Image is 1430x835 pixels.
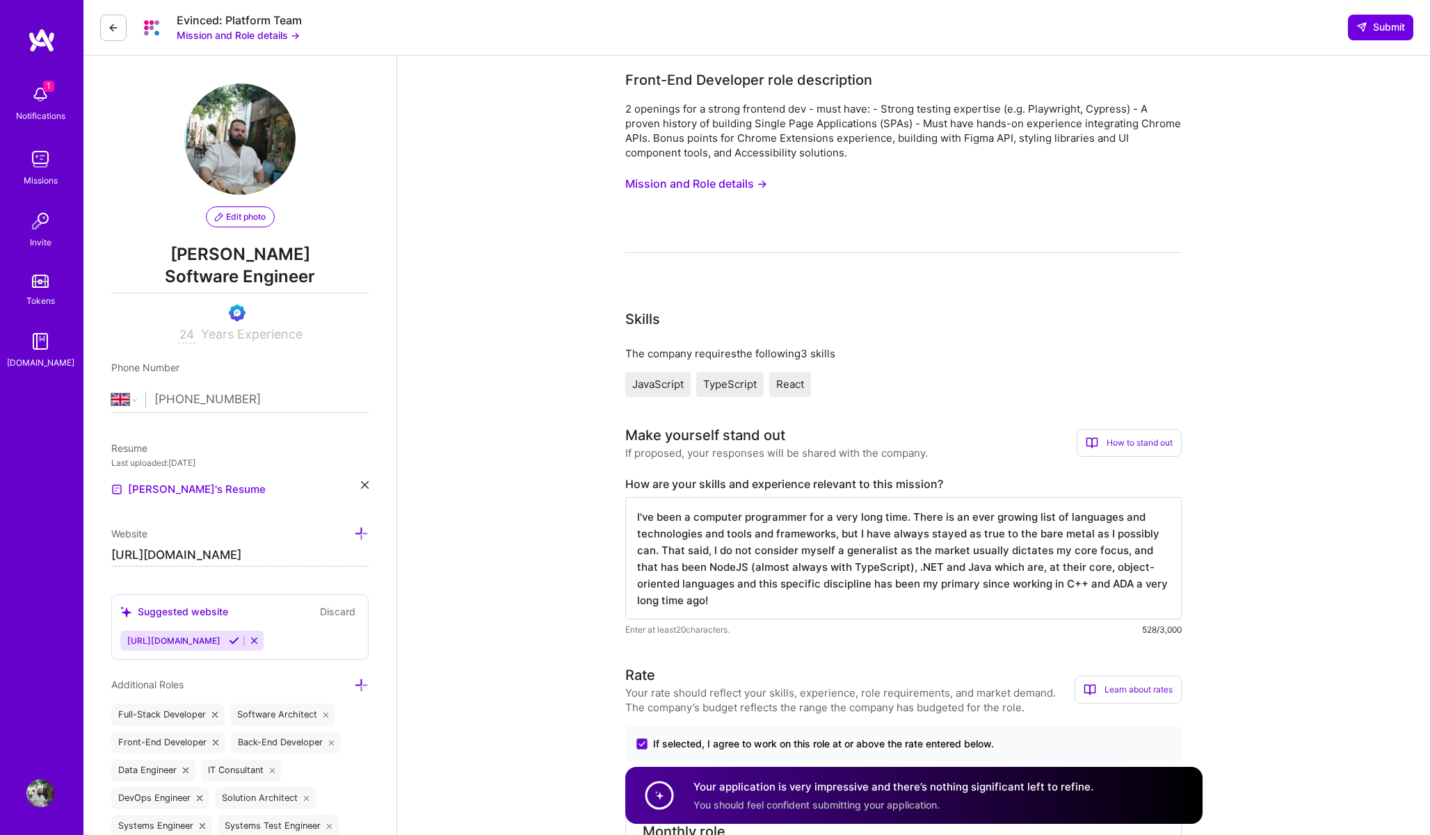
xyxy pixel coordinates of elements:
img: Invite [26,207,54,235]
i: icon Close [323,712,329,718]
button: Edit photo [206,206,275,227]
i: icon Close [327,823,332,829]
img: User Avatar [184,83,296,195]
span: 1 [43,81,54,92]
input: XX [178,327,195,343]
i: icon Close [270,768,275,773]
div: Front-End Developer [111,731,225,754]
div: 2 openings for a strong frontend dev - must have: - Strong testing expertise (e.g. Playwright, Cy... [625,102,1182,160]
span: Submit [1356,20,1405,34]
img: Evaluation Call Booked [229,305,246,321]
i: Accept [229,635,239,646]
div: [DOMAIN_NAME] [7,355,74,370]
div: If proposed, your responses will be shared with the company. [625,446,928,460]
div: The company requires the following 3 skills [625,346,1182,361]
i: icon Close [197,795,202,801]
i: icon BookOpen [1086,437,1098,449]
div: Missions [24,173,58,188]
div: IT Consultant [201,759,282,781]
img: Company Logo [138,14,166,42]
img: bell [26,81,54,108]
div: Suggested website [120,604,228,619]
span: Phone Number [111,362,179,373]
div: Rate [625,665,655,686]
i: icon Close [212,712,218,718]
i: icon Close [361,481,369,489]
span: TypeScript [703,378,757,391]
img: guide book [26,327,54,355]
div: Tokens [26,293,55,308]
div: Skills [625,309,660,330]
div: 528/3,000 [1142,622,1182,637]
a: User Avatar [23,779,58,807]
i: icon LeftArrowDark [108,22,119,33]
i: icon PencilPurple [215,213,223,221]
i: Reject [249,635,259,646]
button: Mission and Role details → [177,28,300,42]
button: Discard [316,603,360,619]
i: icon Close [183,768,188,773]
div: Solution Architect [215,787,316,809]
span: Enter at least 20 characters. [625,622,730,637]
button: Submit [1348,15,1413,40]
img: logo [28,28,56,53]
span: Software Engineer [111,265,369,293]
i: icon Close [329,740,335,745]
div: Data Engineer [111,759,195,781]
span: [PERSON_NAME] [111,244,369,265]
i: icon Close [200,823,205,829]
input: +1 (000) 000-0000 [154,380,369,420]
span: Website [111,528,147,540]
div: Notifications [16,108,65,123]
i: icon Close [213,740,218,745]
img: teamwork [26,145,54,173]
div: Your rate should reflect your skills, experience, role requirements, and market demand. The compa... [625,686,1075,715]
span: [URL][DOMAIN_NAME] [127,635,220,646]
textarea: I've been a computer programmer for a very long time. There is an ever growing list of languages ... [625,497,1182,619]
h4: Your application is very impressive and there’s nothing significant left to refine. [693,779,1093,794]
input: http://... [111,544,369,567]
img: Resume [111,484,122,495]
div: How to stand out [1077,429,1182,457]
i: icon Close [304,795,310,801]
i: icon SendLight [1356,22,1367,33]
img: tokens [32,275,49,288]
img: User Avatar [26,779,54,807]
span: JavaScript [632,378,684,391]
div: Front-End Developer role description [625,70,872,90]
div: Learn about rates [1075,676,1182,704]
span: Additional Roles [111,679,184,690]
span: Years Experience [201,327,303,341]
span: Edit photo [215,211,266,223]
button: Mission and Role details → [625,171,767,197]
div: Last uploaded: [DATE] [111,455,369,470]
i: icon BookOpen [1084,683,1096,696]
div: Full-Stack Developer [111,704,225,726]
span: If selected, I agree to work on this role at or above the rate entered below. [653,737,994,751]
span: React [776,378,804,391]
div: Software Architect [230,704,336,726]
div: DevOps Engineer [111,787,209,809]
div: Invite [30,235,51,250]
span: You should feel confident submitting your application. [693,798,940,810]
i: icon SuggestedTeams [120,606,132,618]
span: Resume [111,442,147,454]
label: How are your skills and experience relevant to this mission? [625,477,1182,492]
div: Evinced: Platform Team [177,13,302,28]
div: Back-End Developer [231,731,342,754]
div: Make yourself stand out [625,425,785,446]
a: [PERSON_NAME]'s Resume [111,481,266,498]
